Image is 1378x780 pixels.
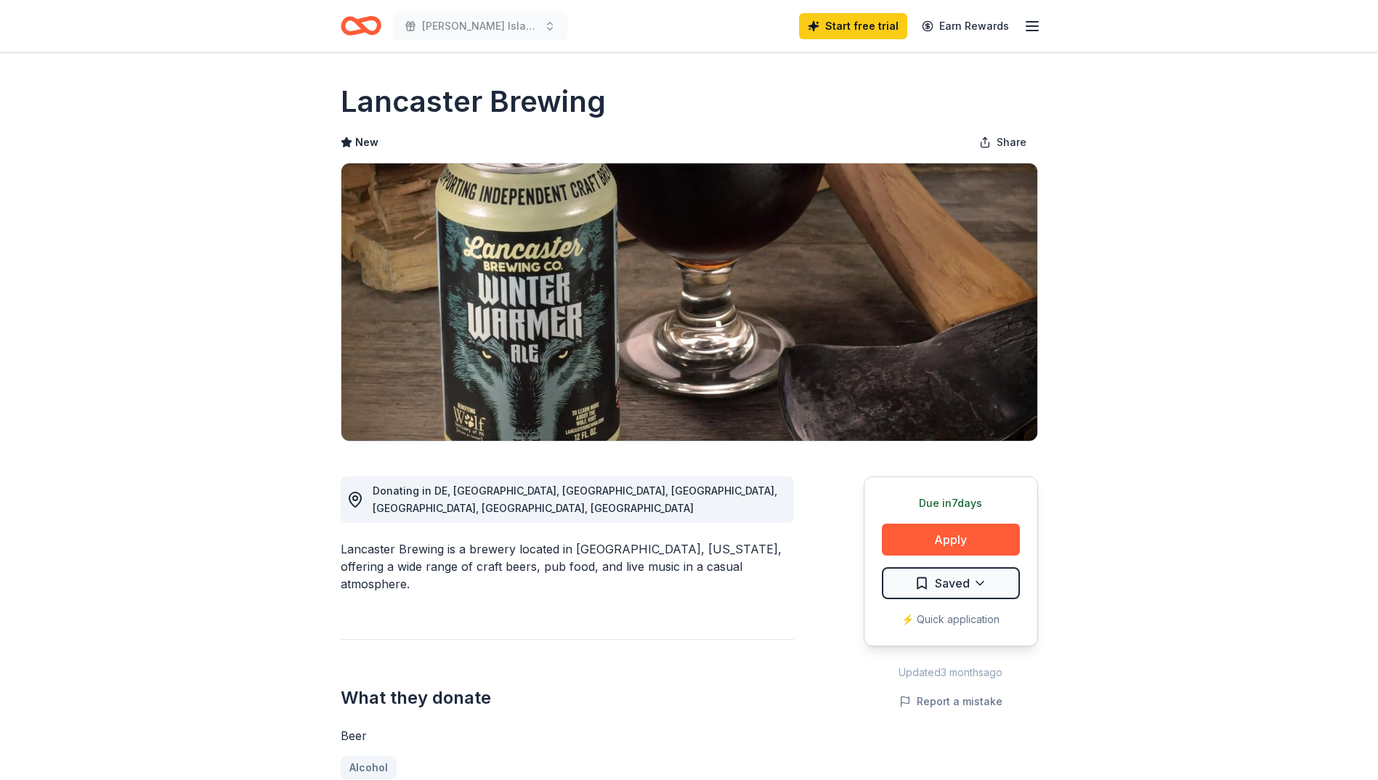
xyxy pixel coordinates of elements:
button: Apply [882,524,1020,556]
a: Home [341,9,381,43]
span: Saved [935,574,970,593]
span: Donating in DE, [GEOGRAPHIC_DATA], [GEOGRAPHIC_DATA], [GEOGRAPHIC_DATA], [GEOGRAPHIC_DATA], [GEOG... [373,484,777,514]
a: Earn Rewards [913,13,1018,39]
button: Report a mistake [899,693,1002,710]
div: Due in 7 days [882,495,1020,512]
h1: Lancaster Brewing [341,81,606,122]
button: Share [968,128,1038,157]
img: Image for Lancaster Brewing [341,163,1037,441]
a: Alcohol [341,756,397,779]
button: Saved [882,567,1020,599]
h2: What they donate [341,686,794,710]
a: Start free trial [799,13,907,39]
div: ⚡️ Quick application [882,611,1020,628]
div: Updated 3 months ago [864,664,1038,681]
span: New [355,134,378,151]
div: Beer [341,727,794,744]
button: [PERSON_NAME] Island 2025 Raffle [393,12,567,41]
span: Share [997,134,1026,151]
span: [PERSON_NAME] Island 2025 Raffle [422,17,538,35]
div: Lancaster Brewing is a brewery located in [GEOGRAPHIC_DATA], [US_STATE], offering a wide range of... [341,540,794,593]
